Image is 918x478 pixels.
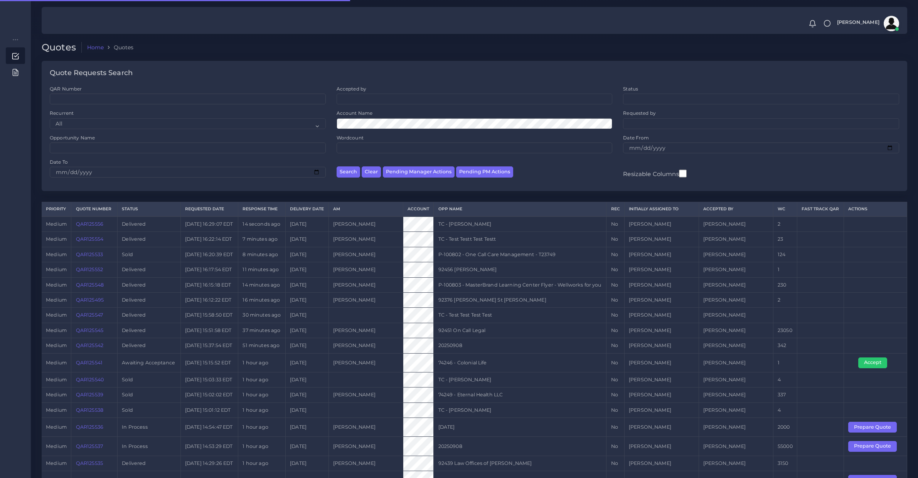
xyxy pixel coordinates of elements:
td: [PERSON_NAME] [624,418,699,437]
span: medium [46,342,67,348]
td: [DATE] 16:15:18 EDT [180,277,238,292]
td: 1 hour ago [238,353,286,372]
span: medium [46,392,67,397]
a: QAR125536 [76,424,103,430]
td: Delivered [118,308,181,323]
label: Opportunity Name [50,134,95,141]
td: 1 [773,353,797,372]
td: [DATE] [286,216,329,232]
h4: Quote Requests Search [50,69,133,77]
td: [PERSON_NAME] [328,247,403,262]
td: [PERSON_NAME] [699,216,773,232]
td: [DATE] [286,437,329,456]
label: Account Name [337,110,373,116]
td: In Process [118,437,181,456]
td: [PERSON_NAME] [699,232,773,247]
td: [PERSON_NAME] [624,338,699,353]
td: 1 hour ago [238,437,286,456]
th: Status [118,202,181,216]
td: [PERSON_NAME] [699,403,773,418]
td: [PERSON_NAME] [699,387,773,403]
a: QAR125547 [76,312,103,318]
td: 1 hour ago [238,387,286,403]
a: QAR125495 [76,297,104,303]
td: Delivered [118,338,181,353]
li: Quotes [104,44,133,51]
th: REC [606,202,625,216]
td: P-100802 - One Call Care Management - T23749 [434,247,606,262]
td: [DATE] [286,292,329,307]
a: QAR125548 [76,282,104,288]
td: [DATE] 15:58:50 EDT [180,308,238,323]
td: [PERSON_NAME] [328,216,403,232]
td: [DATE] [286,308,329,323]
td: 2000 [773,418,797,437]
td: TC - Test Testt Test Testt [434,232,606,247]
a: QAR125545 [76,327,103,333]
td: No [606,292,625,307]
th: Priority [42,202,71,216]
td: TC - [PERSON_NAME] [434,216,606,232]
span: medium [46,424,67,430]
a: QAR125552 [76,267,103,272]
td: 1 [773,262,797,277]
td: [DATE] [286,232,329,247]
td: [DATE] [286,323,329,338]
a: QAR125539 [76,392,103,397]
td: [DATE] 16:22:14 EDT [180,232,238,247]
td: TC - [PERSON_NAME] [434,372,606,387]
td: Delivered [118,456,181,471]
td: [PERSON_NAME] [328,353,403,372]
td: [PERSON_NAME] [328,277,403,292]
td: Sold [118,372,181,387]
td: 4 [773,403,797,418]
th: Fast Track QAR [797,202,844,216]
td: [DATE] 14:29:26 EDT [180,456,238,471]
td: [PERSON_NAME] [624,372,699,387]
td: [PERSON_NAME] [624,247,699,262]
td: [PERSON_NAME] [624,456,699,471]
td: [PERSON_NAME] [624,277,699,292]
a: QAR125542 [76,342,103,348]
td: 342 [773,338,797,353]
label: Requested by [623,110,656,116]
span: medium [46,282,67,288]
td: 1 hour ago [238,418,286,437]
td: [PERSON_NAME] [624,403,699,418]
img: avatar [884,16,899,31]
td: Delivered [118,262,181,277]
a: [PERSON_NAME]avatar [833,16,902,31]
td: 3150 [773,456,797,471]
td: [DATE] 16:17:54 EDT [180,262,238,277]
label: Recurrent [50,110,74,116]
th: AM [328,202,403,216]
td: 4 [773,372,797,387]
td: [PERSON_NAME] [699,418,773,437]
td: [DATE] [286,338,329,353]
td: Awaiting Acceptance [118,353,181,372]
td: 14 seconds ago [238,216,286,232]
a: QAR125535 [76,460,103,466]
td: [DATE] 15:51:58 EDT [180,323,238,338]
td: [PERSON_NAME] [699,456,773,471]
td: 7 minutes ago [238,232,286,247]
span: medium [46,252,67,257]
td: [DATE] [434,418,606,437]
span: [PERSON_NAME] [837,20,879,25]
td: No [606,277,625,292]
th: Opp Name [434,202,606,216]
a: QAR125541 [76,360,103,366]
th: Initially Assigned to [624,202,699,216]
td: [PERSON_NAME] [699,437,773,456]
a: Home [87,44,104,51]
td: In Process [118,418,181,437]
td: No [606,308,625,323]
td: 1 hour ago [238,403,286,418]
td: No [606,262,625,277]
td: [DATE] 14:53:29 EDT [180,437,238,456]
td: 30 minutes ago [238,308,286,323]
td: [PERSON_NAME] [624,262,699,277]
td: 55000 [773,437,797,456]
td: 11 minutes ago [238,262,286,277]
td: [DATE] 16:29:07 EDT [180,216,238,232]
